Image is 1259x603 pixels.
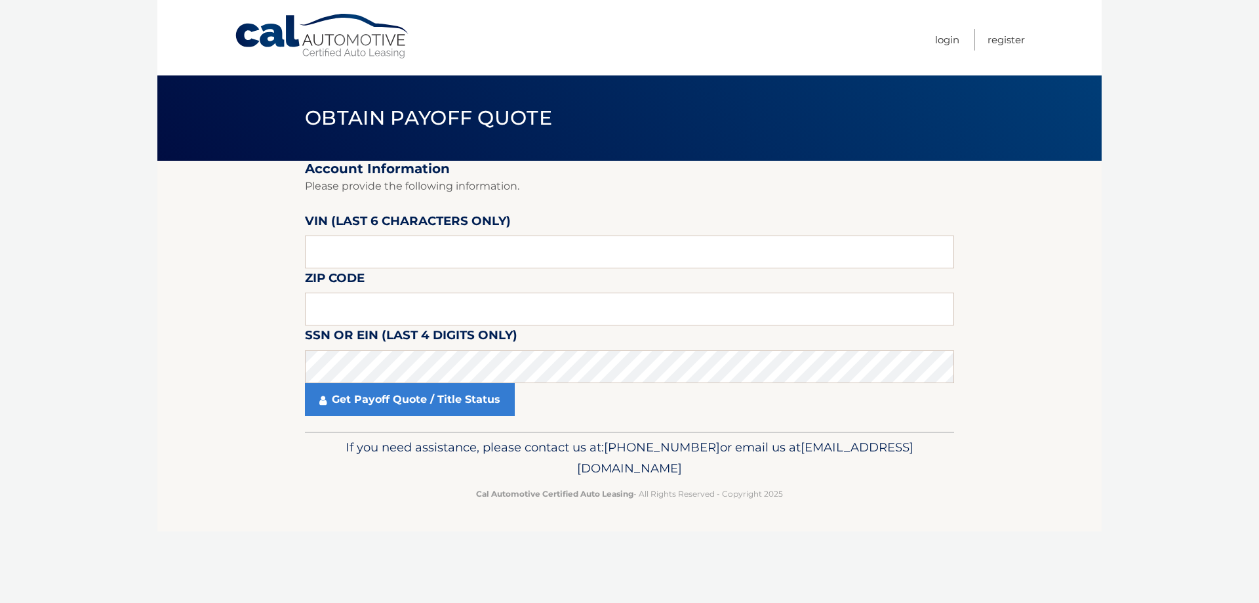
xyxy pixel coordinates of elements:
p: - All Rights Reserved - Copyright 2025 [313,487,946,501]
a: Login [935,29,959,51]
strong: Cal Automotive Certified Auto Leasing [476,489,633,499]
h2: Account Information [305,161,954,177]
label: Zip Code [305,268,365,293]
p: If you need assistance, please contact us at: or email us at [313,437,946,479]
a: Get Payoff Quote / Title Status [305,383,515,416]
a: Cal Automotive [234,13,411,60]
a: Register [988,29,1025,51]
p: Please provide the following information. [305,177,954,196]
label: SSN or EIN (last 4 digits only) [305,325,517,350]
label: VIN (last 6 characters only) [305,211,511,236]
span: [PHONE_NUMBER] [604,440,720,455]
span: Obtain Payoff Quote [305,106,552,130]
